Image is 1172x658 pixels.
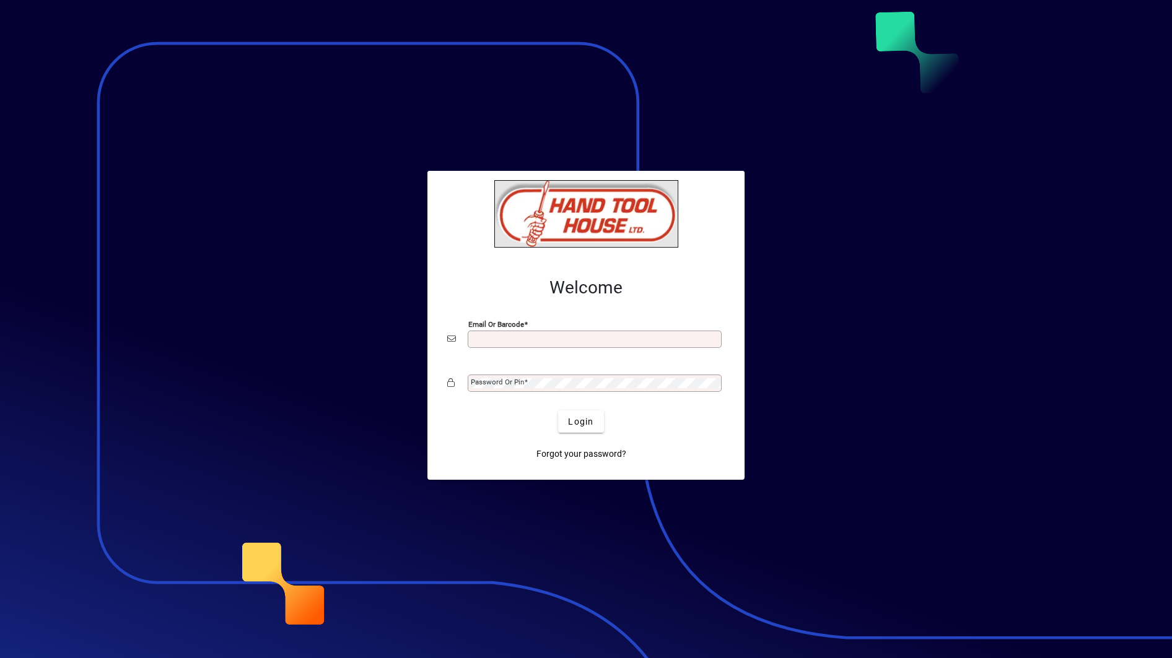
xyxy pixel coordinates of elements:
button: Login [558,410,603,433]
a: Forgot your password? [531,443,631,465]
span: Forgot your password? [536,448,626,461]
mat-label: Email or Barcode [468,320,524,329]
mat-label: Password or Pin [471,378,524,386]
span: Login [568,415,593,428]
h2: Welcome [447,277,725,298]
